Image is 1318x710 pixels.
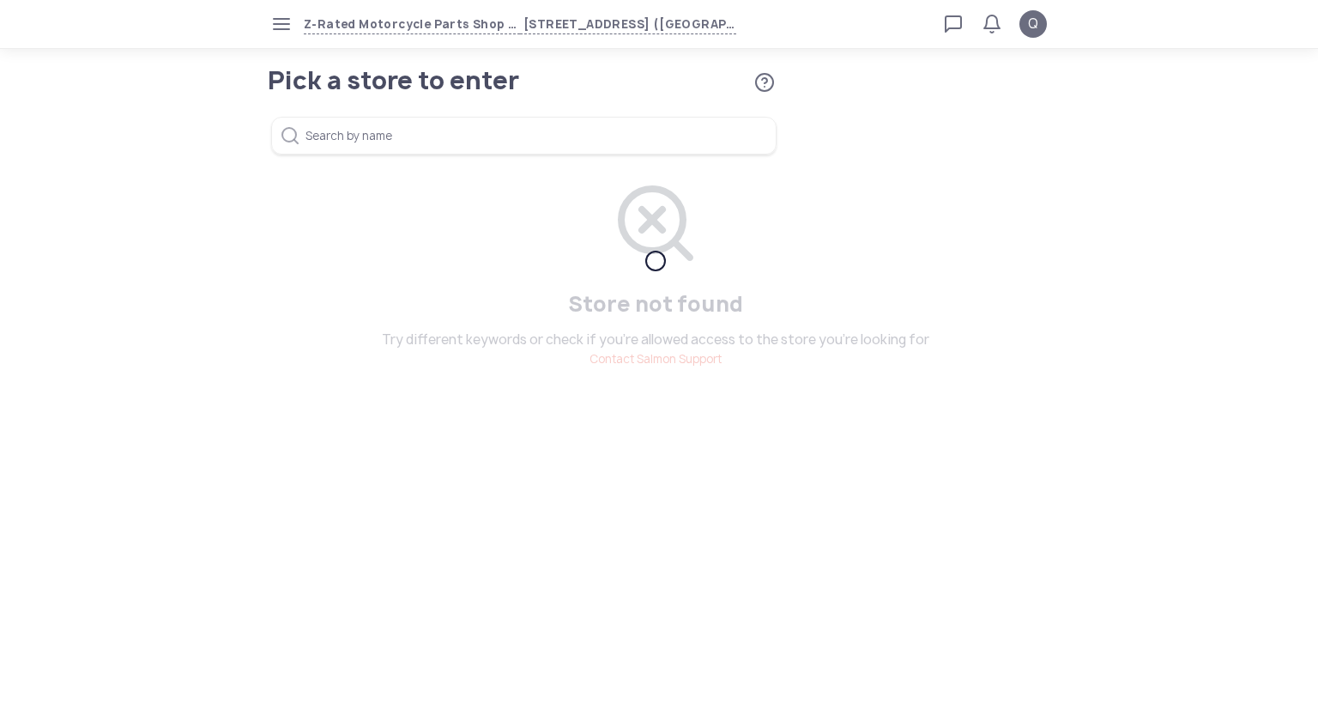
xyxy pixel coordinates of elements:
span: Z-Rated Motorcycle Parts Shop Las Piñas [304,15,520,34]
button: Q [1019,10,1047,38]
button: Z-Rated Motorcycle Parts Shop Las Piñas[STREET_ADDRESS] ([GEOGRAPHIC_DATA]), undefined, PHL [304,15,736,34]
span: [STREET_ADDRESS] ([GEOGRAPHIC_DATA]), undefined, PHL [520,15,736,34]
span: Q [1028,14,1038,34]
h1: Pick a store to enter [268,69,710,93]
